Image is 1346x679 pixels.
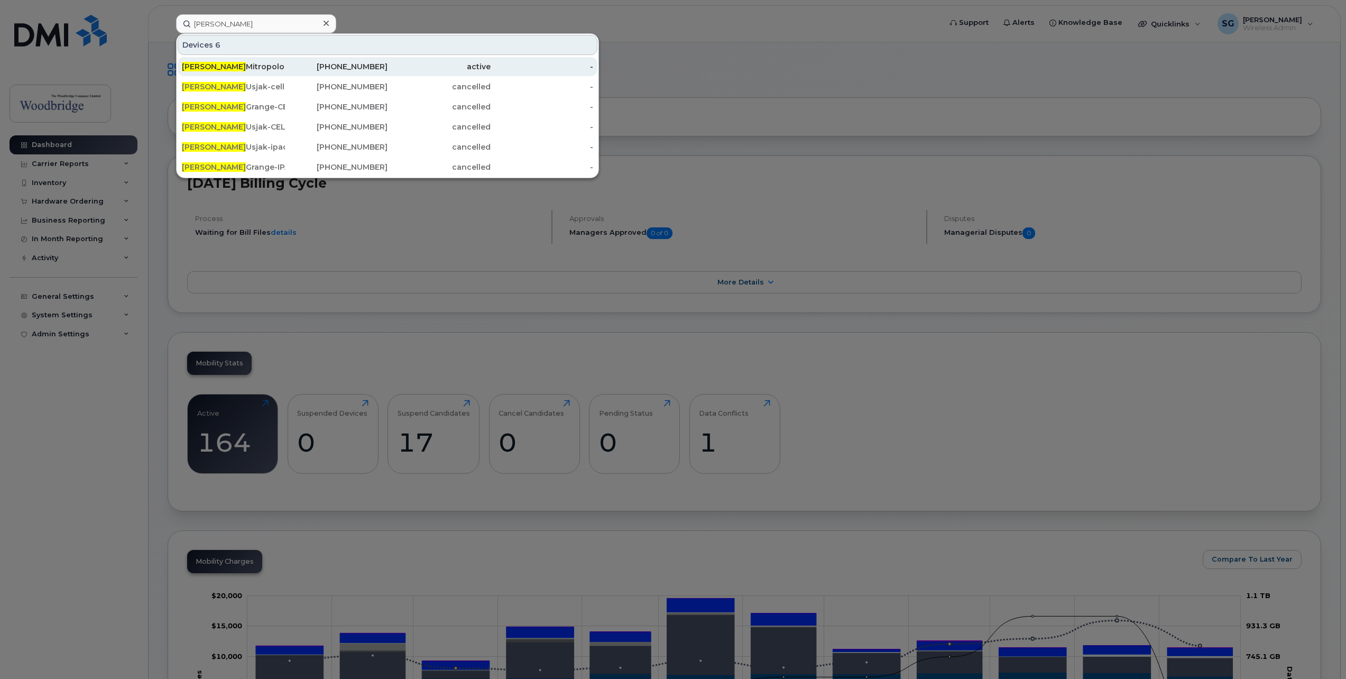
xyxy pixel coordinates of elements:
[182,142,246,152] span: [PERSON_NAME]
[285,142,388,152] div: [PHONE_NUMBER]
[491,61,594,72] div: -
[182,162,246,172] span: [PERSON_NAME]
[285,122,388,132] div: [PHONE_NUMBER]
[182,61,285,72] div: Mitropolous-cell
[178,35,597,55] div: Devices
[491,102,594,112] div: -
[178,117,597,136] a: [PERSON_NAME]Usjak-CELL[PHONE_NUMBER]cancelled-
[182,102,285,112] div: Grange-CELL
[182,122,246,132] span: [PERSON_NAME]
[491,162,594,172] div: -
[285,81,388,92] div: [PHONE_NUMBER]
[491,122,594,132] div: -
[388,122,491,132] div: cancelled
[178,97,597,116] a: [PERSON_NAME]Grange-CELL[PHONE_NUMBER]cancelled-
[178,137,597,157] a: [PERSON_NAME]Usjak-ipad[PHONE_NUMBER]cancelled-
[215,40,220,50] span: 6
[182,81,285,92] div: Usjak-cell
[285,102,388,112] div: [PHONE_NUMBER]
[178,57,597,76] a: [PERSON_NAME]Mitropolous-cell[PHONE_NUMBER]active-
[182,82,246,91] span: [PERSON_NAME]
[491,81,594,92] div: -
[388,61,491,72] div: active
[491,142,594,152] div: -
[388,81,491,92] div: cancelled
[388,142,491,152] div: cancelled
[178,158,597,177] a: [PERSON_NAME]Grange-IPAD[PHONE_NUMBER]cancelled-
[285,162,388,172] div: [PHONE_NUMBER]
[182,122,285,132] div: Usjak-CELL
[182,142,285,152] div: Usjak-ipad
[182,102,246,112] span: [PERSON_NAME]
[178,77,597,96] a: [PERSON_NAME]Usjak-cell[PHONE_NUMBER]cancelled-
[285,61,388,72] div: [PHONE_NUMBER]
[182,62,246,71] span: [PERSON_NAME]
[388,102,491,112] div: cancelled
[388,162,491,172] div: cancelled
[182,162,285,172] div: Grange-IPAD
